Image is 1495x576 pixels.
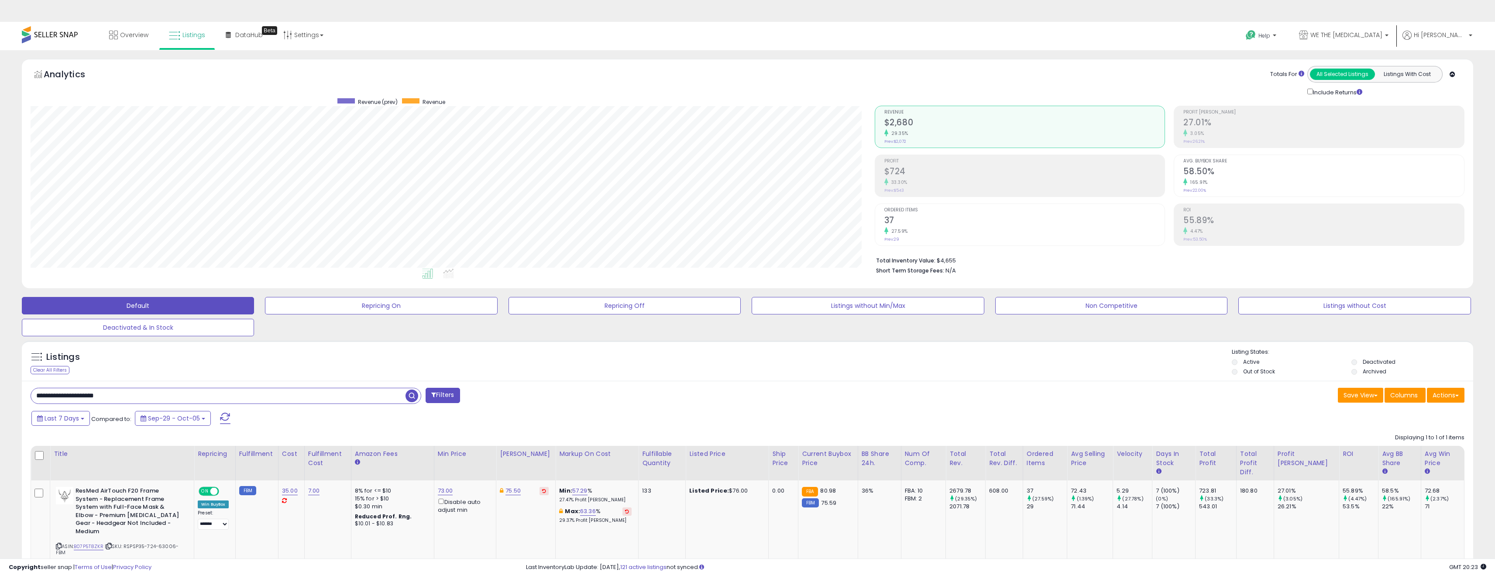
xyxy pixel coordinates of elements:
div: 7 (100%) [1156,503,1195,510]
div: Num of Comp. [905,449,942,468]
span: DataHub [235,31,263,39]
div: Total Profit Diff. [1240,449,1270,477]
img: 31etXIHL0iL._SL40_.jpg [56,487,73,504]
button: Actions [1427,388,1464,403]
button: Repricing Off [509,297,741,314]
div: Ship Price [772,449,794,468]
div: 55.89% [1343,487,1378,495]
small: Prev: 29 [884,237,899,242]
div: Disable auto adjust min [438,497,489,514]
b: Min: [559,486,572,495]
a: Listings [162,22,212,48]
div: Avg Selling Price [1071,449,1109,468]
small: FBA [802,487,818,497]
small: Amazon Fees. [355,459,360,466]
span: Help [1258,32,1270,39]
div: Markup on Cost [559,449,635,459]
a: B07P5T8ZKR [74,543,103,550]
small: (27.59%) [1032,495,1054,502]
h2: 58.50% [1183,166,1464,178]
b: Listed Price: [689,486,729,495]
a: DataHub [219,22,269,48]
small: (165.91%) [1388,495,1410,502]
p: 27.47% Profit [PERSON_NAME] [559,497,632,503]
div: 133 [642,487,679,495]
span: | SKU: RSPSP35-724-63006-FBM [56,543,179,556]
div: Include Returns [1301,87,1373,97]
small: (2.37%) [1430,495,1449,502]
div: seller snap | | [9,563,151,572]
div: [PERSON_NAME] [500,449,552,459]
i: Get Help [1245,30,1256,41]
th: The percentage added to the cost of goods (COGS) that forms the calculator for Min & Max prices. [556,446,639,480]
div: Tooltip anchor [262,26,277,35]
b: Short Term Storage Fees: [876,267,944,274]
span: Profit [PERSON_NAME] [1183,110,1464,115]
button: Non Competitive [995,297,1227,314]
p: 29.37% Profit [PERSON_NAME] [559,517,632,524]
a: Help [1239,23,1285,50]
label: Deactivated [1363,358,1395,366]
a: Overview [103,22,155,48]
div: Displaying 1 to 1 of 1 items [1395,434,1464,442]
div: 22% [1382,503,1421,510]
h2: $724 [884,166,1165,178]
i: This overrides the store level max markup for this listing [559,508,563,514]
div: Last InventoryLab Update: [DATE], not synced. [526,563,1486,572]
span: Revenue [884,110,1165,115]
div: $0.30 min [355,503,427,510]
i: Revert to store-level Dynamic Max Price [542,489,546,493]
span: Revenue [423,98,445,106]
div: Totals For [1270,70,1304,79]
div: Avg Win Price [1425,449,1461,468]
small: 33.30% [888,179,907,186]
button: Repricing On [265,297,497,314]
div: Win BuyBox [198,500,229,508]
div: Repricing [198,449,232,459]
div: Total Rev. Diff. [989,449,1019,468]
div: BB Share 24h. [862,449,897,468]
div: 26.21% [1278,503,1339,510]
div: 2071.78 [949,503,985,510]
div: 72.43 [1071,487,1113,495]
span: Last 7 Days [45,414,79,423]
div: 53.5% [1343,503,1378,510]
small: 165.91% [1187,179,1208,186]
span: ON [199,488,210,495]
small: 3.05% [1187,130,1204,137]
b: Max: [565,507,580,515]
a: 57.29 [572,486,588,495]
small: Avg BB Share. [1382,468,1387,476]
span: Sep-29 - Oct-05 [148,414,200,423]
div: FBA: 10 [905,487,939,495]
div: 36% [862,487,894,495]
div: Fulfillment [239,449,275,459]
div: Fulfillment Cost [308,449,347,468]
div: 58.5% [1382,487,1421,495]
div: $76.00 [689,487,762,495]
a: 63.36 [580,507,596,516]
small: 27.59% [888,228,908,235]
small: (27.78%) [1122,495,1143,502]
span: Ordered Items [884,208,1165,213]
div: 37 [1027,487,1067,495]
button: Last 7 Days [31,411,90,426]
div: 8% for <= $10 [355,487,427,495]
span: 2025-10-13 20:23 GMT [1449,563,1486,571]
b: Reduced Prof. Rng. [355,513,412,520]
div: % [559,507,632,524]
button: Deactivated & In Stock [22,319,254,336]
small: Prev: $2,072 [884,139,906,144]
div: 27.01% [1278,487,1339,495]
div: 2679.78 [949,487,985,495]
div: 0.00 [772,487,791,495]
a: Hi [PERSON_NAME] [1402,31,1472,50]
div: Fulfillable Quantity [642,449,682,468]
i: This overrides the store level Dynamic Max Price for this listing [500,488,503,493]
small: (29.35%) [955,495,977,502]
button: Sep-29 - Oct-05 [135,411,211,426]
span: N/A [945,266,956,275]
h5: Listings [46,351,80,363]
p: Listing States: [1232,348,1473,356]
button: Save View [1338,388,1383,403]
